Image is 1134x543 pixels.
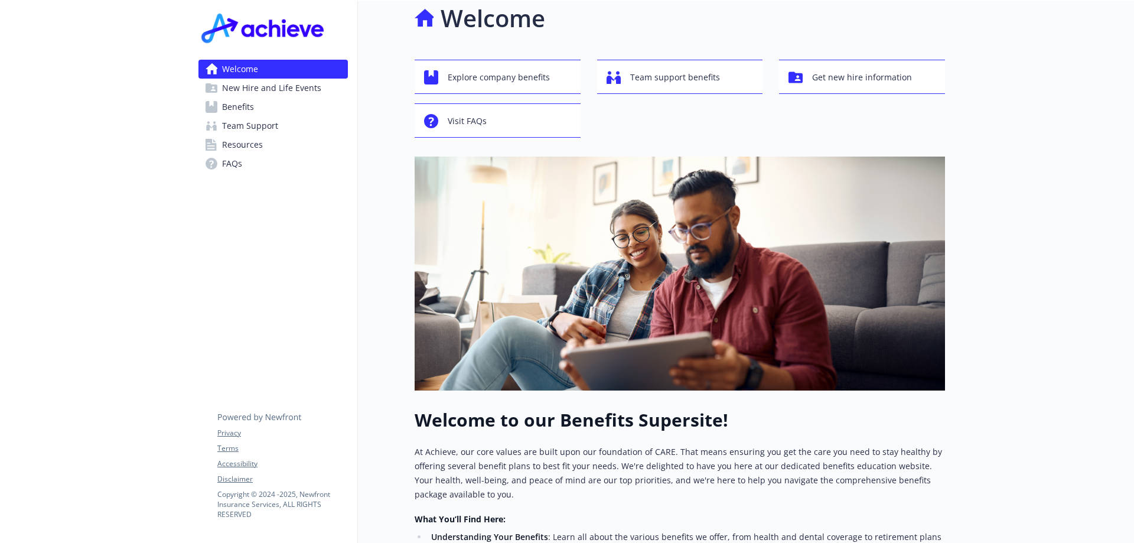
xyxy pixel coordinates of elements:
[415,445,945,502] p: At Achieve, our core values are built upon our foundation of CARE. That means ensuring you get th...
[217,489,347,519] p: Copyright © 2024 - 2025 , Newfront Insurance Services, ALL RIGHTS RESERVED
[812,66,912,89] span: Get new hire information
[448,66,550,89] span: Explore company benefits
[217,443,347,454] a: Terms
[222,116,278,135] span: Team Support
[441,1,545,36] h1: Welcome
[217,428,347,438] a: Privacy
[198,135,348,154] a: Resources
[222,154,242,173] span: FAQs
[630,66,720,89] span: Team support benefits
[415,409,945,431] h1: Welcome to our Benefits Supersite!
[597,60,763,94] button: Team support benefits
[198,116,348,135] a: Team Support
[415,60,581,94] button: Explore company benefits
[222,97,254,116] span: Benefits
[198,154,348,173] a: FAQs
[217,459,347,469] a: Accessibility
[415,157,945,391] img: overview page banner
[415,513,506,525] strong: What You’ll Find Here:
[198,79,348,97] a: New Hire and Life Events
[415,103,581,138] button: Visit FAQs
[779,60,945,94] button: Get new hire information
[222,135,263,154] span: Resources
[198,97,348,116] a: Benefits
[217,474,347,485] a: Disclaimer
[448,110,487,132] span: Visit FAQs
[222,60,258,79] span: Welcome
[431,531,548,542] strong: Understanding Your Benefits
[198,60,348,79] a: Welcome
[222,79,321,97] span: New Hire and Life Events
